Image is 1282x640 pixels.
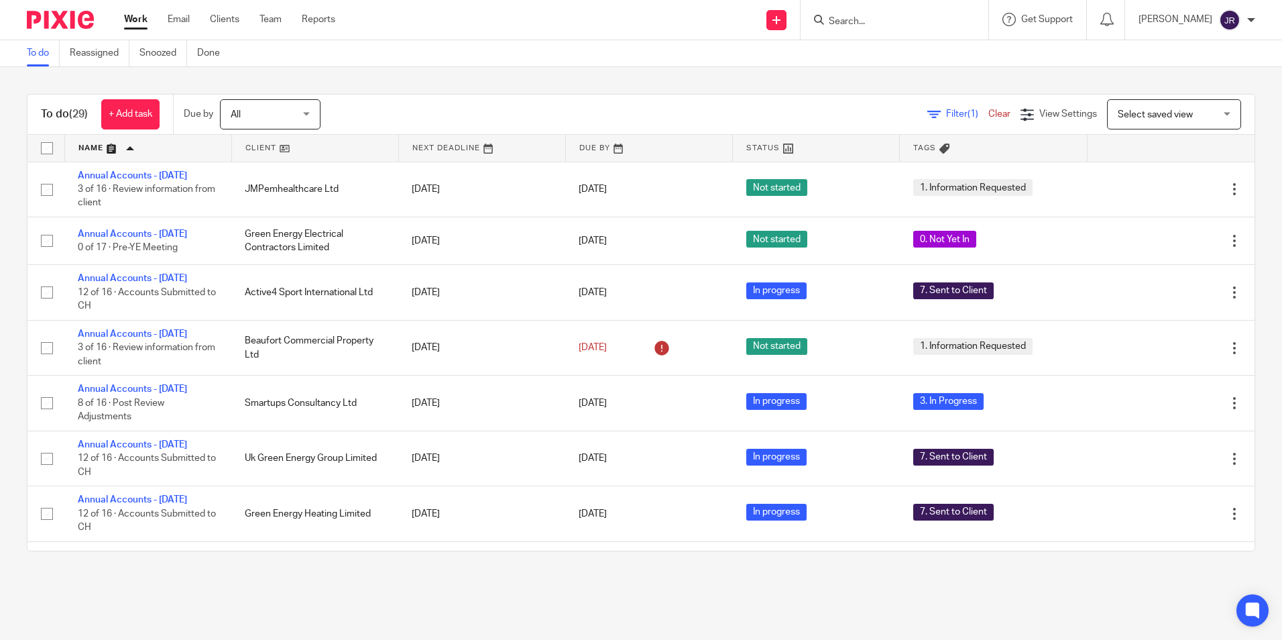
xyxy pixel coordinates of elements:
td: [DATE] [398,376,565,431]
span: Not started [746,231,807,248]
span: 1. Information Requested [913,179,1033,196]
a: To do [27,40,60,66]
td: Smartups Consultancy Ltd [231,376,398,431]
a: Email [168,13,190,26]
span: 7. Sent to Client [913,449,994,466]
span: 12 of 16 · Accounts Submitted to CH [78,509,216,533]
span: 7. Sent to Client [913,282,994,299]
span: 3 of 16 · Review information from client [78,184,215,208]
img: svg%3E [1219,9,1240,31]
span: [DATE] [579,454,607,463]
span: Tags [913,144,936,152]
a: Annual Accounts - [DATE] [78,171,187,180]
span: In progress [746,393,807,410]
span: [DATE] [579,288,607,297]
span: 3 of 16 · Review information from client [78,343,215,366]
td: Active4 Sport International Ltd [231,265,398,320]
td: Ren and Ink Limited [231,541,398,589]
span: In progress [746,504,807,521]
span: 12 of 16 · Accounts Submitted to CH [78,288,216,311]
span: Select saved view [1118,110,1193,119]
td: [DATE] [398,217,565,264]
a: Annual Accounts - [DATE] [78,229,187,239]
span: View Settings [1039,109,1097,119]
a: Annual Accounts - [DATE] [78,440,187,449]
a: Annual Accounts - [DATE] [78,329,187,339]
span: [DATE] [579,343,607,352]
td: [DATE] [398,541,565,589]
td: Uk Green Energy Group Limited [231,431,398,486]
td: Green Energy Heating Limited [231,486,398,541]
a: Clear [988,109,1010,119]
span: Not started [746,179,807,196]
span: 1. Information Requested [913,338,1033,355]
td: [DATE] [398,162,565,217]
span: Not started [746,338,807,355]
td: [DATE] [398,320,565,375]
span: 7. Sent to Client [913,504,994,521]
td: Green Energy Electrical Contractors Limited [231,217,398,264]
a: Done [197,40,230,66]
span: 12 of 16 · Accounts Submitted to CH [78,454,216,477]
td: [DATE] [398,431,565,486]
td: JMPemhealthcare Ltd [231,162,398,217]
td: Beaufort Commercial Property Ltd [231,320,398,375]
span: In progress [746,449,807,466]
a: Annual Accounts - [DATE] [78,495,187,504]
span: [DATE] [579,398,607,408]
a: Work [124,13,148,26]
h1: To do [41,107,88,121]
a: Annual Accounts - [DATE] [78,384,187,394]
span: [DATE] [579,236,607,246]
a: Team [259,13,282,26]
span: All [231,110,241,119]
span: Filter [946,109,988,119]
span: Get Support [1021,15,1073,24]
p: [PERSON_NAME] [1139,13,1212,26]
p: Due by [184,107,213,121]
span: 8 of 16 · Post Review Adjustments [78,398,164,422]
td: [DATE] [398,486,565,541]
span: (1) [968,109,978,119]
span: (29) [69,109,88,119]
input: Search [827,16,948,28]
a: Reports [302,13,335,26]
a: Clients [210,13,239,26]
span: [DATE] [579,509,607,519]
a: Reassigned [70,40,129,66]
img: Pixie [27,11,94,29]
span: [DATE] [579,184,607,194]
span: In progress [746,282,807,299]
a: Annual Accounts - [DATE] [78,274,187,283]
a: + Add task [101,99,160,129]
span: 0 of 17 · Pre-YE Meeting [78,243,178,252]
span: 0. Not Yet In [913,231,976,248]
a: Snoozed [139,40,187,66]
span: 3. In Progress [913,393,984,410]
td: [DATE] [398,265,565,320]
